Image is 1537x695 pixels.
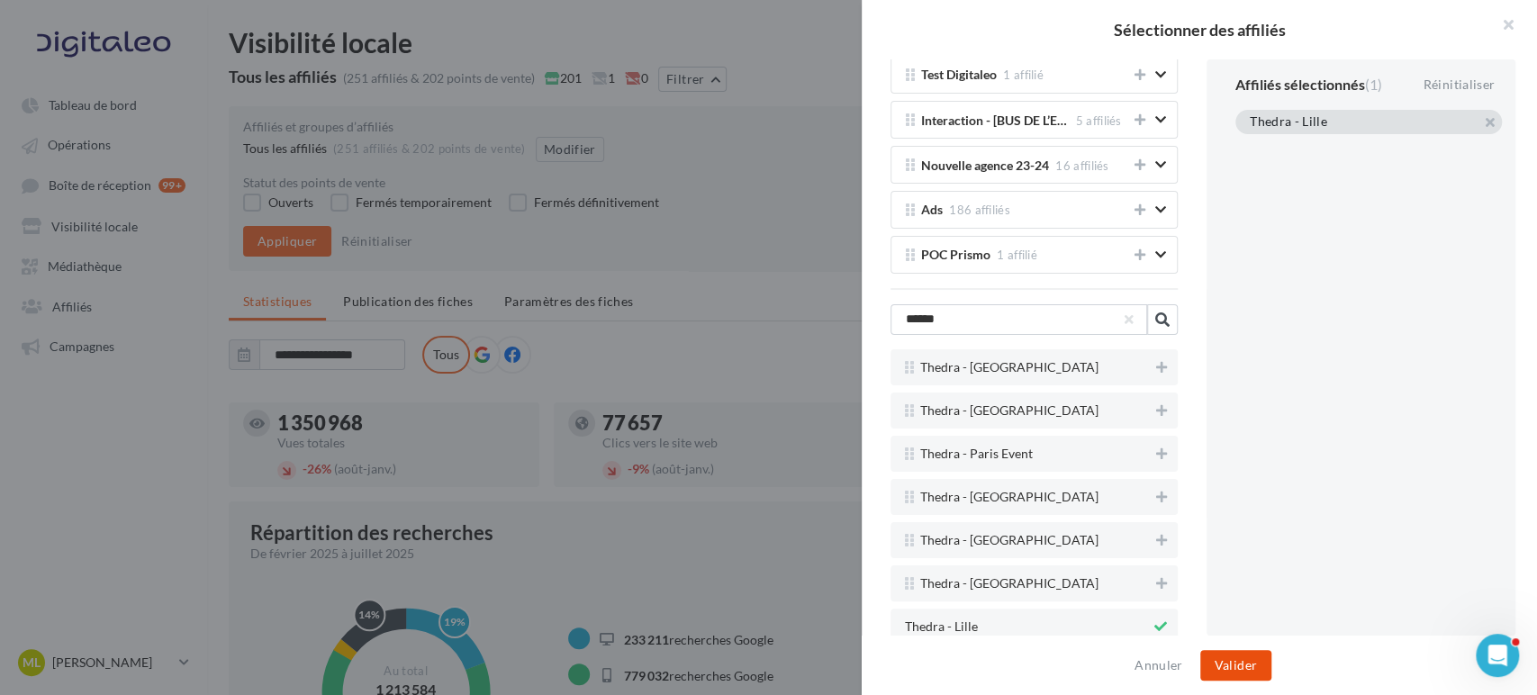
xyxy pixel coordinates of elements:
[920,404,1099,418] span: Thedra - [GEOGRAPHIC_DATA]
[921,248,990,262] span: POC Prismo
[921,114,1069,134] span: Interaction - [BUS DE L’EMPLOI x CIC Normandy Channel Race]
[921,203,943,217] span: Ads
[949,203,1010,217] span: 186 affiliés
[1200,650,1271,681] button: Valider
[905,620,978,634] span: Thedra - Lille
[997,248,1037,262] span: 1 affilié
[1365,76,1382,93] span: (1)
[1250,115,1327,131] div: Thedra - Lille
[921,159,1049,179] span: Nouvelle agence 23-24
[1127,654,1189,676] button: Annuler
[1476,634,1519,677] iframe: Intercom live chat
[920,491,1099,504] span: Thedra - [GEOGRAPHIC_DATA]
[920,577,1099,591] span: Thedra - [GEOGRAPHIC_DATA]
[1075,113,1121,128] span: 5 affiliés
[1003,68,1044,82] span: 1 affilié
[1235,77,1382,92] div: Affiliés sélectionnés
[920,447,1033,461] span: Thedra - Paris Event
[1415,74,1502,95] div: Réinitialiser
[921,68,997,82] span: Test Digitaleo
[920,361,1099,375] span: Thedra - [GEOGRAPHIC_DATA]
[1055,158,1109,173] span: 16 affiliés
[920,534,1099,547] span: Thedra - [GEOGRAPHIC_DATA]
[891,22,1508,38] h2: Sélectionner des affiliés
